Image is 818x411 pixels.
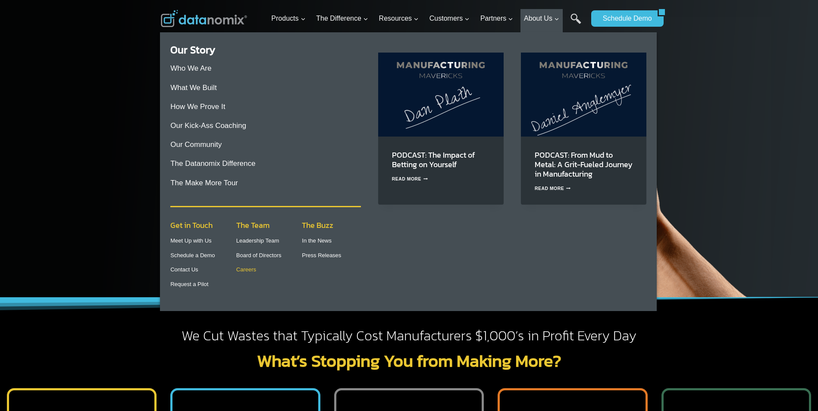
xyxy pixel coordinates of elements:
a: What We Built [170,84,216,92]
a: PODCAST: The Impact of Betting on Yourself [392,149,475,170]
span: Phone number [194,36,233,44]
a: Our Story [170,42,215,57]
a: Read More [392,177,428,181]
span: The Difference [316,13,368,24]
span: Customers [429,13,470,24]
a: Request a Pilot [170,281,208,287]
span: Products [271,13,305,24]
a: Contact Us [170,266,198,273]
img: Dan Plath on Manufacturing Mavericks [378,53,504,136]
a: The Datanomix Difference [170,159,255,168]
span: Partners [480,13,513,24]
h2: We Cut Wastes that Typically Cost Manufacturers $1,000’s in Profit Every Day [161,327,658,345]
a: Schedule a Demo [170,252,215,258]
a: Press Releases [302,252,341,258]
a: PODCAST: From Mud to Metal: A Grit-Fueled Journey in Manufacturing [535,149,633,180]
a: In the News [302,237,332,244]
img: Datanomix [161,10,247,27]
a: Read More [535,186,571,191]
h2: What’s Stopping You from Making More? [161,352,658,369]
a: Careers [236,266,256,273]
span: State/Region [194,106,227,114]
a: The Make More Tour [170,179,238,187]
span: The Buzz [302,219,333,231]
span: The Team [236,219,270,231]
a: How We Prove It [170,103,225,111]
span: Get in Touch [170,219,213,231]
a: Who We Are [170,64,211,72]
a: Board of Directors [236,252,282,258]
span: Last Name [194,0,222,8]
a: Search [570,13,581,33]
a: Meet Up with Us [170,237,211,244]
a: Our Kick-Ass Coaching [170,121,246,130]
nav: Primary Navigation [268,5,587,33]
a: Our Community [170,140,222,149]
iframe: Popup CTA [4,258,143,407]
a: Privacy Policy [117,192,145,198]
a: Schedule Demo [591,10,658,27]
span: Resources [379,13,419,24]
span: About Us [524,13,559,24]
img: Daniel Anglemyer’s journey from hog barns to shop leadership shows how grit, culture, and tech ca... [521,53,646,136]
a: Terms [97,192,110,198]
a: Leadership Team [236,237,279,244]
